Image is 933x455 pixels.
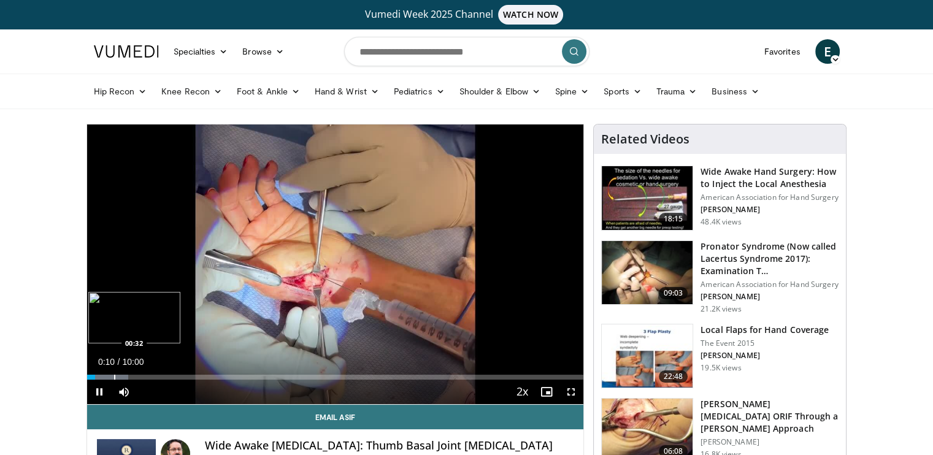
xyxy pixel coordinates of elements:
h4: Wide Awake [MEDICAL_DATA]: Thumb Basal Joint [MEDICAL_DATA] [205,439,574,453]
a: Browse [235,39,291,64]
h3: Pronator Syndrome (Now called Lacertus Syndrome 2017): Examination T… [701,240,839,277]
div: Progress Bar [87,375,584,380]
span: 09:03 [659,287,688,299]
p: [PERSON_NAME] [701,437,839,447]
span: WATCH NOW [498,5,563,25]
h3: Local Flaps for Hand Coverage [701,324,829,336]
a: Sports [596,79,649,104]
a: Hip Recon [86,79,155,104]
p: [PERSON_NAME] [701,351,829,361]
span: 10:00 [122,357,144,367]
input: Search topics, interventions [344,37,589,66]
button: Enable picture-in-picture mode [534,380,559,404]
a: Foot & Ankle [229,79,307,104]
button: Pause [87,380,112,404]
a: 18:15 Wide Awake Hand Surgery: How to Inject the Local Anesthesia American Association for Hand S... [601,166,839,231]
h3: [PERSON_NAME][MEDICAL_DATA] ORIF Through a [PERSON_NAME] Approach [701,398,839,435]
a: Knee Recon [154,79,229,104]
a: 09:03 Pronator Syndrome (Now called Lacertus Syndrome 2017): Examination T… American Association ... [601,240,839,314]
a: 22:48 Local Flaps for Hand Coverage The Event 2015 [PERSON_NAME] 19.5K views [601,324,839,389]
p: American Association for Hand Surgery [701,280,839,289]
p: American Association for Hand Surgery [701,193,839,202]
a: Specialties [166,39,236,64]
a: Vumedi Week 2025 ChannelWATCH NOW [96,5,838,25]
a: Business [704,79,767,104]
p: 21.2K views [701,304,741,314]
img: VuMedi Logo [94,45,159,58]
a: Hand & Wrist [307,79,386,104]
p: 19.5K views [701,363,741,373]
p: [PERSON_NAME] [701,205,839,215]
a: Spine [548,79,596,104]
a: Favorites [757,39,808,64]
p: 48.4K views [701,217,741,227]
span: / [118,357,120,367]
button: Fullscreen [559,380,583,404]
button: Mute [112,380,136,404]
h3: Wide Awake Hand Surgery: How to Inject the Local Anesthesia [701,166,839,190]
img: ecc38c0f-1cd8-4861-b44a-401a34bcfb2f.150x105_q85_crop-smart_upscale.jpg [602,241,693,305]
a: Trauma [649,79,705,104]
img: b6f583b7-1888-44fa-9956-ce612c416478.150x105_q85_crop-smart_upscale.jpg [602,324,693,388]
a: Email Asif [87,405,584,429]
a: Shoulder & Elbow [452,79,548,104]
span: 22:48 [659,370,688,383]
span: 18:15 [659,213,688,225]
p: [PERSON_NAME] [701,292,839,302]
video-js: Video Player [87,124,584,405]
a: E [815,39,840,64]
a: Pediatrics [386,79,452,104]
img: Q2xRg7exoPLTwO8X4xMDoxOjBrO-I4W8_1.150x105_q85_crop-smart_upscale.jpg [602,166,693,230]
img: image.jpeg [88,292,180,343]
button: Playback Rate [510,380,534,404]
p: The Event 2015 [701,338,829,348]
h4: Related Videos [601,132,689,147]
span: 0:10 [98,357,115,367]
